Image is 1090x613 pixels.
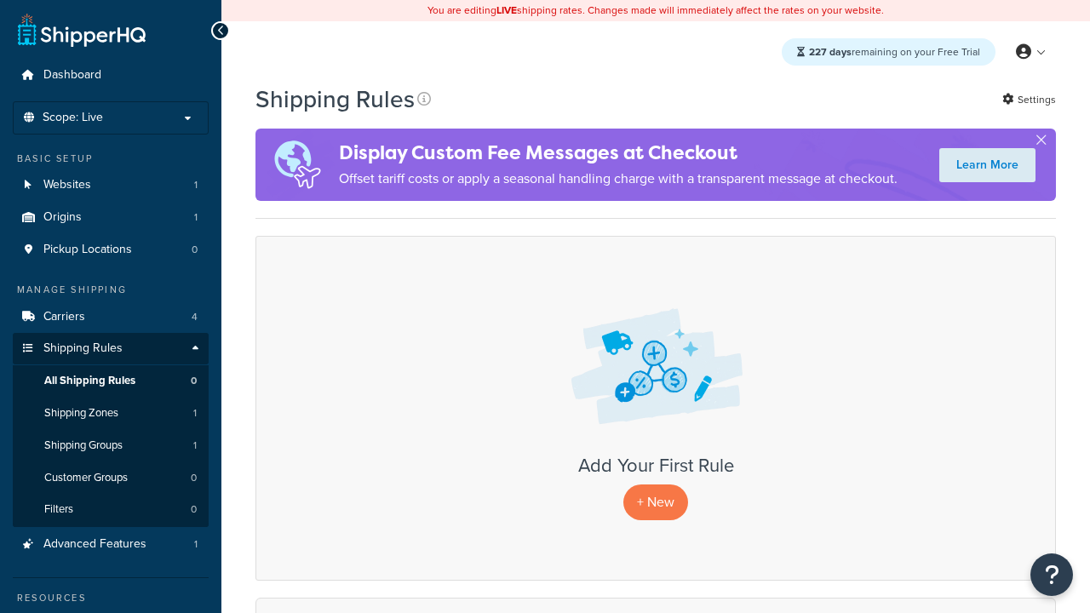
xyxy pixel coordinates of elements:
[339,167,898,191] p: Offset tariff costs or apply a seasonal handling charge with a transparent message at checkout.
[194,537,198,552] span: 1
[13,234,209,266] a: Pickup Locations 0
[13,430,209,461] a: Shipping Groups 1
[191,471,197,485] span: 0
[13,333,209,527] li: Shipping Rules
[194,210,198,225] span: 1
[939,148,1035,182] a: Learn More
[13,529,209,560] li: Advanced Features
[192,243,198,257] span: 0
[1030,553,1073,596] button: Open Resource Center
[43,310,85,324] span: Carriers
[13,398,209,429] li: Shipping Zones
[1002,88,1056,112] a: Settings
[13,462,209,494] li: Customer Groups
[44,502,73,517] span: Filters
[193,438,197,453] span: 1
[18,13,146,47] a: ShipperHQ Home
[782,38,995,66] div: remaining on your Free Trial
[13,462,209,494] a: Customer Groups 0
[13,202,209,233] a: Origins 1
[13,301,209,333] li: Carriers
[43,537,146,552] span: Advanced Features
[13,60,209,91] a: Dashboard
[44,438,123,453] span: Shipping Groups
[496,3,517,18] b: LIVE
[43,178,91,192] span: Websites
[13,283,209,297] div: Manage Shipping
[43,243,132,257] span: Pickup Locations
[255,83,415,116] h1: Shipping Rules
[255,129,339,201] img: duties-banner-06bc72dcb5fe05cb3f9472aba00be2ae8eb53ab6f0d8bb03d382ba314ac3c341.png
[13,333,209,364] a: Shipping Rules
[13,494,209,525] a: Filters 0
[191,502,197,517] span: 0
[44,471,128,485] span: Customer Groups
[192,310,198,324] span: 4
[43,111,103,125] span: Scope: Live
[13,398,209,429] a: Shipping Zones 1
[13,494,209,525] li: Filters
[13,234,209,266] li: Pickup Locations
[191,374,197,388] span: 0
[43,341,123,356] span: Shipping Rules
[44,406,118,421] span: Shipping Zones
[13,202,209,233] li: Origins
[43,68,101,83] span: Dashboard
[13,529,209,560] a: Advanced Features 1
[43,210,82,225] span: Origins
[809,44,852,60] strong: 227 days
[13,365,209,397] li: All Shipping Rules
[194,178,198,192] span: 1
[623,484,688,519] p: + New
[44,374,135,388] span: All Shipping Rules
[13,430,209,461] li: Shipping Groups
[339,139,898,167] h4: Display Custom Fee Messages at Checkout
[13,152,209,166] div: Basic Setup
[13,169,209,201] a: Websites 1
[13,591,209,605] div: Resources
[13,301,209,333] a: Carriers 4
[273,455,1038,476] h3: Add Your First Rule
[13,169,209,201] li: Websites
[193,406,197,421] span: 1
[13,365,209,397] a: All Shipping Rules 0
